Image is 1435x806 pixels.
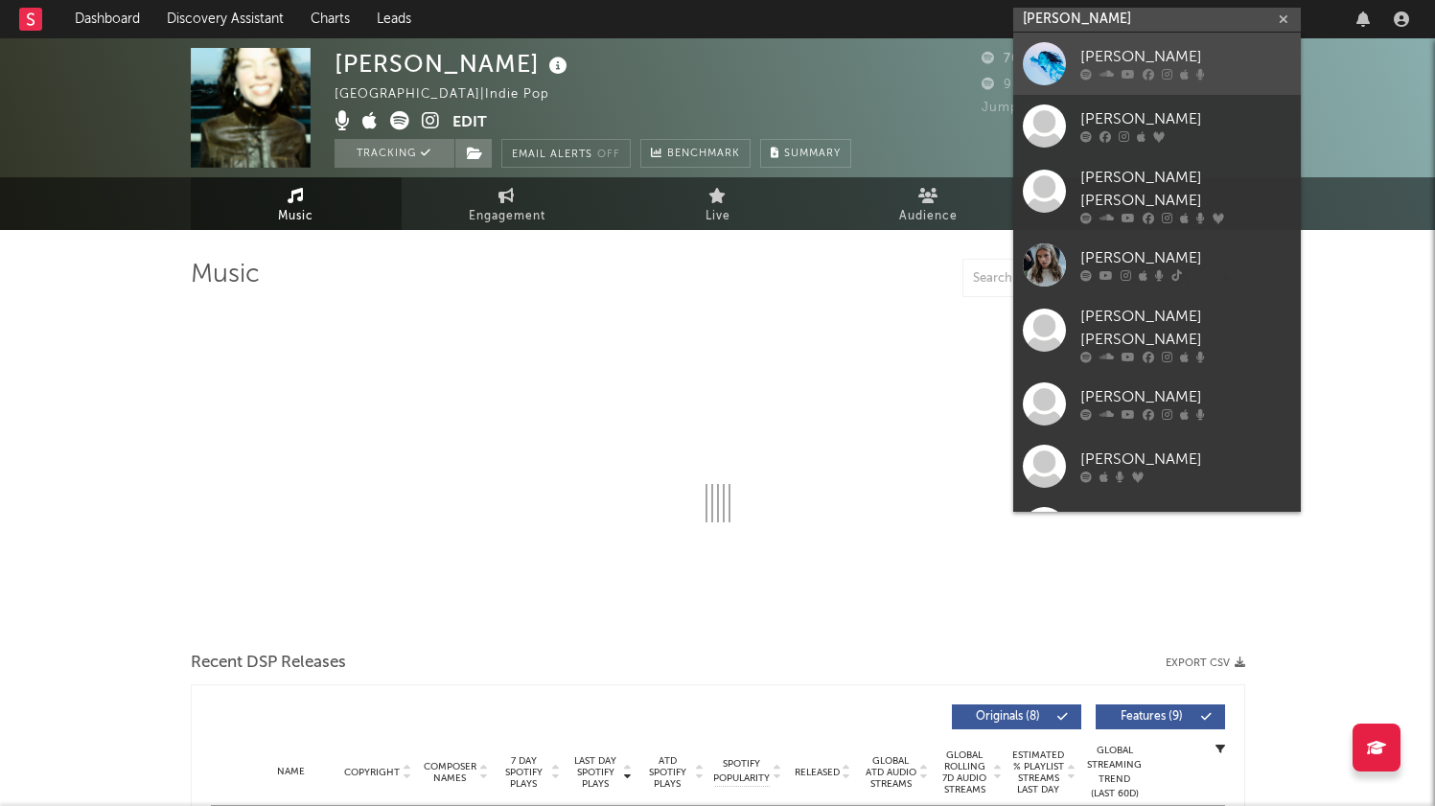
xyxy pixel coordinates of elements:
[899,205,958,228] span: Audience
[423,761,477,784] span: Composer Names
[952,704,1081,729] button: Originals(8)
[1080,449,1291,472] div: [PERSON_NAME]
[1080,306,1291,352] div: [PERSON_NAME] [PERSON_NAME]
[278,205,313,228] span: Music
[335,48,572,80] div: [PERSON_NAME]
[963,271,1166,287] input: Search by song name or URL
[1012,749,1065,795] span: Estimated % Playlist Streams Last Day
[1086,744,1144,801] div: Global Streaming Trend (Last 60D)
[1166,657,1245,669] button: Export CSV
[1080,167,1291,213] div: [PERSON_NAME] [PERSON_NAME]
[760,139,851,168] button: Summary
[1013,95,1301,157] a: [PERSON_NAME]
[1013,296,1301,373] a: [PERSON_NAME] [PERSON_NAME]
[865,755,917,790] span: Global ATD Audio Streams
[795,767,840,778] span: Released
[498,755,549,790] span: 7 Day Spotify Plays
[1080,386,1291,409] div: [PERSON_NAME]
[667,143,740,166] span: Benchmark
[402,177,613,230] a: Engagement
[1080,46,1291,69] div: [PERSON_NAME]
[640,139,751,168] a: Benchmark
[597,150,620,160] em: Off
[964,711,1053,723] span: Originals ( 8 )
[1013,373,1301,435] a: [PERSON_NAME]
[1013,497,1301,560] a: [PERSON_NAME]
[982,79,1146,91] span: 986 Monthly Listeners
[784,149,841,159] span: Summary
[335,83,571,106] div: [GEOGRAPHIC_DATA] | Indie Pop
[982,102,1094,114] span: Jump Score: 56.3
[1013,8,1301,32] input: Search for artists
[706,205,730,228] span: Live
[1013,234,1301,296] a: [PERSON_NAME]
[191,177,402,230] a: Music
[1080,108,1291,131] div: [PERSON_NAME]
[1080,511,1291,534] div: [PERSON_NAME]
[469,205,545,228] span: Engagement
[1013,157,1301,234] a: [PERSON_NAME] [PERSON_NAME]
[823,177,1034,230] a: Audience
[1013,435,1301,497] a: [PERSON_NAME]
[1080,247,1291,270] div: [PERSON_NAME]
[501,139,631,168] button: Email AlertsOff
[1096,704,1225,729] button: Features(9)
[570,755,621,790] span: Last Day Spotify Plays
[452,111,487,135] button: Edit
[249,765,334,779] div: Name
[613,177,823,230] a: Live
[982,53,1029,65] span: 700
[1013,33,1301,95] a: [PERSON_NAME]
[344,767,400,778] span: Copyright
[191,652,346,675] span: Recent DSP Releases
[1108,711,1196,723] span: Features ( 9 )
[938,749,991,795] span: Global Rolling 7D Audio Streams
[335,139,454,168] button: Tracking
[713,757,770,786] span: Spotify Popularity
[642,755,693,790] span: ATD Spotify Plays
